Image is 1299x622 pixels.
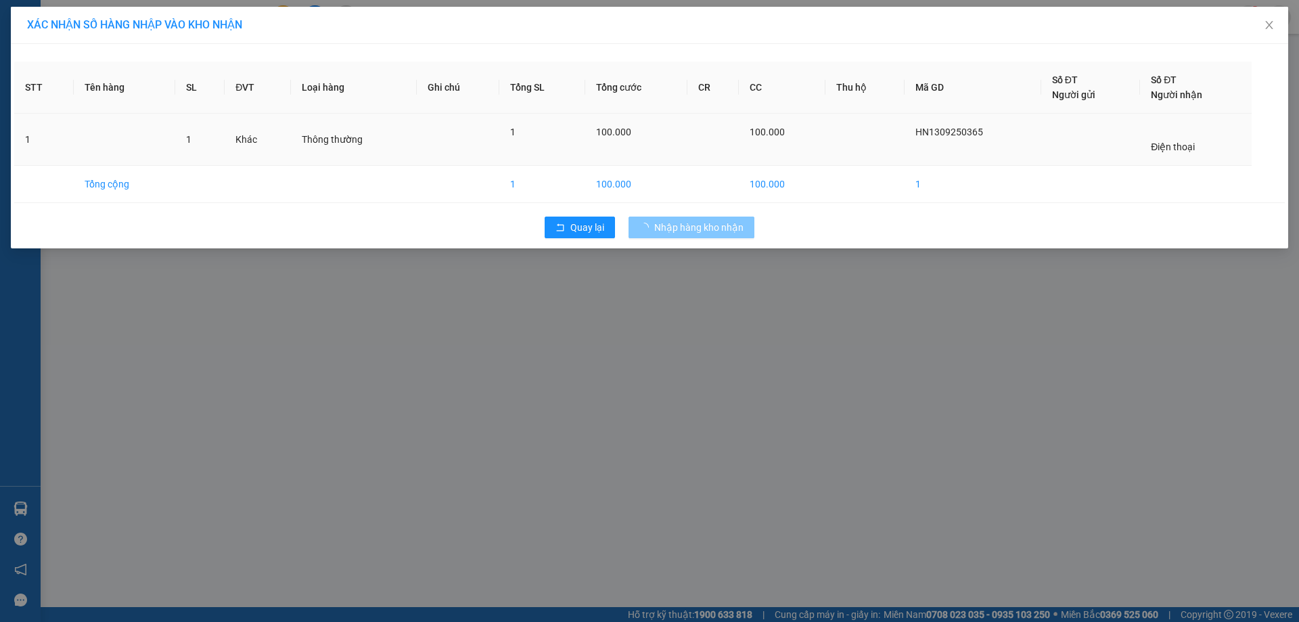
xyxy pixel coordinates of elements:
span: 1 [186,134,191,145]
th: Mã GD [905,62,1041,114]
span: Người gửi [1052,89,1095,100]
th: Thu hộ [825,62,905,114]
th: CC [739,62,825,114]
span: loading [639,223,654,232]
td: 1 [905,166,1041,203]
td: Tổng cộng [74,166,175,203]
span: Số ĐT [1151,74,1177,85]
th: Tổng cước [585,62,687,114]
span: Quay lại [570,220,604,235]
td: 100.000 [739,166,825,203]
button: Nhập hàng kho nhận [629,217,754,238]
th: Loại hàng [291,62,417,114]
td: 100.000 [585,166,687,203]
span: HN1309250365 [915,127,983,137]
button: Close [1250,7,1288,45]
td: 1 [499,166,585,203]
th: Ghi chú [417,62,499,114]
span: 100.000 [750,127,785,137]
span: XÁC NHẬN SỐ HÀNG NHẬP VÀO KHO NHẬN [27,18,242,31]
th: STT [14,62,74,114]
button: rollbackQuay lại [545,217,615,238]
td: Khác [225,114,291,166]
span: Số ĐT [1052,74,1078,85]
span: 1 [510,127,516,137]
span: Điện thoại [1151,141,1195,152]
span: 100.000 [596,127,631,137]
span: Nhập hàng kho nhận [654,220,744,235]
th: ĐVT [225,62,291,114]
th: Tên hàng [74,62,175,114]
span: Người nhận [1151,89,1202,100]
td: 1 [14,114,74,166]
span: rollback [555,223,565,234]
th: Tổng SL [499,62,585,114]
td: Thông thường [291,114,417,166]
th: SL [175,62,225,114]
th: CR [687,62,739,114]
span: close [1264,20,1275,30]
